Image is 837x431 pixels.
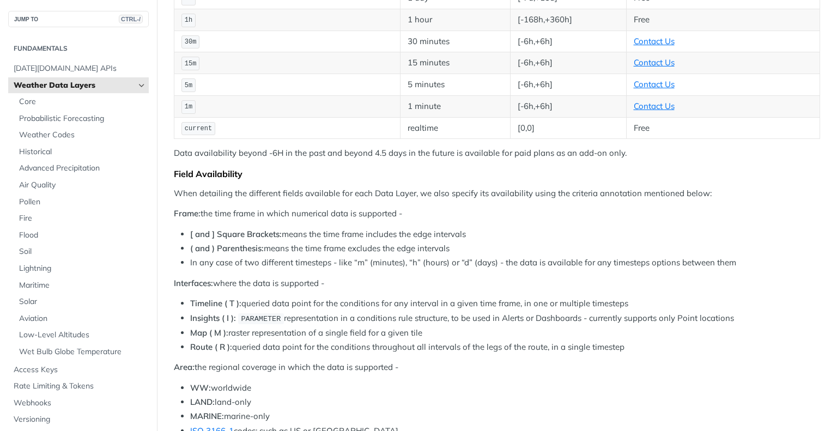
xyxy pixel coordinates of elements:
[626,117,820,139] td: Free
[190,396,820,409] li: land-only
[626,9,820,31] td: Free
[185,38,197,46] span: 30m
[190,313,236,323] strong: Insights ( I ):
[8,395,149,411] a: Webhooks
[14,365,146,375] span: Access Keys
[185,125,212,132] span: current
[14,414,146,425] span: Versioning
[190,327,820,339] li: raster representation of a single field for a given tile
[634,57,675,68] a: Contact Us
[19,313,146,324] span: Aviation
[190,342,232,352] strong: Route ( R ):
[174,362,195,372] strong: Area:
[14,244,149,260] a: Soil
[119,15,143,23] span: CTRL-/
[511,117,626,139] td: [0,0]
[19,296,146,307] span: Solar
[14,294,149,310] a: Solar
[19,330,146,341] span: Low-Level Altitudes
[14,177,149,193] a: Air Quality
[8,77,149,94] a: Weather Data LayersHide subpages for Weather Data Layers
[634,36,675,46] a: Contact Us
[19,180,146,191] span: Air Quality
[14,311,149,327] a: Aviation
[174,361,820,374] p: the regional coverage in which the data is supported -
[185,60,197,68] span: 15m
[185,16,192,24] span: 1h
[634,101,675,111] a: Contact Us
[511,52,626,74] td: [-6h,+6h]
[14,277,149,294] a: Maritime
[511,31,626,52] td: [-6h,+6h]
[19,163,146,174] span: Advanced Precipitation
[137,81,146,90] button: Hide subpages for Weather Data Layers
[174,277,820,290] p: where the data is supported -
[400,74,510,96] td: 5 minutes
[8,362,149,378] a: Access Keys
[511,95,626,117] td: [-6h,+6h]
[174,147,820,160] p: Data availability beyond -6H in the past and beyond 4.5 days in the future is available for paid ...
[14,160,149,177] a: Advanced Precipitation
[190,411,224,421] strong: MARINE:
[19,113,146,124] span: Probabilistic Forecasting
[8,44,149,53] h2: Fundamentals
[190,257,820,269] li: In any case of two different timesteps - like “m” (minutes), “h” (hours) or “d” (days) - the data...
[190,410,820,423] li: marine-only
[190,228,820,241] li: means the time frame includes the edge intervals
[400,95,510,117] td: 1 minute
[174,168,820,179] div: Field Availability
[190,298,820,310] li: queried data point for the conditions for any interval in a given time frame, in one or multiple ...
[400,52,510,74] td: 15 minutes
[185,82,192,89] span: 5m
[14,94,149,110] a: Core
[190,382,820,394] li: worldwide
[190,242,820,255] li: means the time frame excludes the edge intervals
[14,127,149,143] a: Weather Codes
[14,398,146,409] span: Webhooks
[14,381,146,392] span: Rate Limiting & Tokens
[190,298,241,308] strong: Timeline ( T ):
[19,347,146,357] span: Wet Bulb Globe Temperature
[14,144,149,160] a: Historical
[190,341,820,354] li: queried data point for the conditions throughout all intervals of the legs of the route, in a sin...
[185,103,192,111] span: 1m
[19,197,146,208] span: Pollen
[14,111,149,127] a: Probabilistic Forecasting
[190,327,228,338] strong: Map ( M ):
[634,79,675,89] a: Contact Us
[8,60,149,77] a: [DATE][DOMAIN_NAME] APIs
[400,117,510,139] td: realtime
[14,210,149,227] a: Fire
[14,227,149,244] a: Flood
[8,378,149,394] a: Rate Limiting & Tokens
[190,397,215,407] strong: LAND:
[19,263,146,274] span: Lightning
[174,208,201,218] strong: Frame:
[190,312,820,325] li: representation in a conditions rule structure, to be used in Alerts or Dashboards - currently sup...
[19,130,146,141] span: Weather Codes
[511,74,626,96] td: [-6h,+6h]
[19,147,146,157] span: Historical
[174,208,820,220] p: the time frame in which numerical data is supported -
[14,327,149,343] a: Low-Level Altitudes
[19,246,146,257] span: Soil
[14,344,149,360] a: Wet Bulb Globe Temperature
[174,187,820,200] p: When detailing the different fields available for each Data Layer, we also specify its availabili...
[400,31,510,52] td: 30 minutes
[174,278,213,288] strong: Interfaces:
[511,9,626,31] td: [-168h,+360h]
[190,229,282,239] strong: [ and ] Square Brackets:
[19,230,146,241] span: Flood
[19,96,146,107] span: Core
[14,194,149,210] a: Pollen
[19,280,146,291] span: Maritime
[8,411,149,428] a: Versioning
[19,213,146,224] span: Fire
[190,243,264,253] strong: ( and ) Parenthesis:
[8,11,149,27] button: JUMP TOCTRL-/
[14,260,149,277] a: Lightning
[241,315,281,323] span: PARAMETER
[14,63,146,74] span: [DATE][DOMAIN_NAME] APIs
[14,80,135,91] span: Weather Data Layers
[190,383,211,393] strong: WW:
